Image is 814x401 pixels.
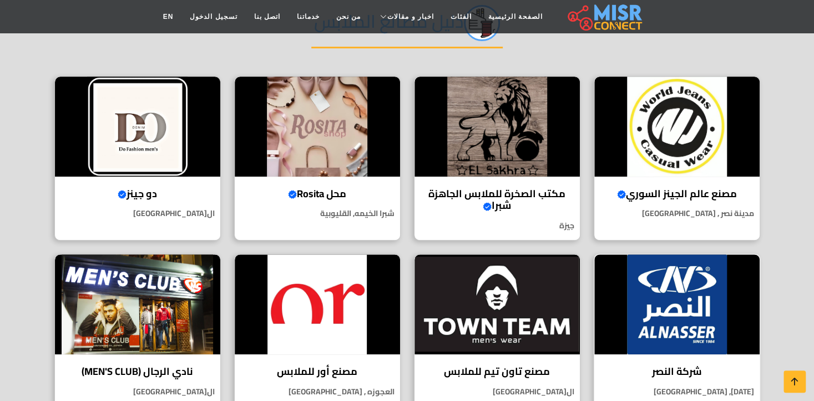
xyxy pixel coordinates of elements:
[235,386,400,398] p: العجوزه , [GEOGRAPHIC_DATA]
[603,365,751,378] h4: شركة النصر
[442,6,480,27] a: الفئات
[55,77,220,177] img: دو جينز
[414,220,580,232] p: جيزة
[155,6,182,27] a: EN
[235,77,400,177] img: محل Rosita
[594,77,760,177] img: مصنع عالم الجينز السوري
[483,202,492,211] svg: Verified account
[594,208,760,219] p: مدينة نصر , [GEOGRAPHIC_DATA]
[587,76,767,240] a: مصنع عالم الجينز السوري مصنع عالم الجينز السوري مدينة نصر , [GEOGRAPHIC_DATA]
[55,208,220,219] p: ال[GEOGRAPHIC_DATA]
[423,365,572,378] h4: مصنع تاون تيم للملابس
[243,188,392,200] h4: محل Rosita
[289,6,328,27] a: خدماتنا
[414,386,580,398] p: ال[GEOGRAPHIC_DATA]
[387,12,434,22] span: اخبار و مقالات
[603,188,751,200] h4: مصنع عالم الجينز السوري
[617,190,626,199] svg: Verified account
[594,386,760,398] p: [DATE], [GEOGRAPHIC_DATA]
[235,254,400,354] img: مصنع أور للملابس
[414,254,580,354] img: مصنع تاون تيم للملابس
[63,188,212,200] h4: دو جينز
[246,6,289,27] a: اتصل بنا
[48,76,227,240] a: دو جينز دو جينز ال[GEOGRAPHIC_DATA]
[423,188,572,212] h4: مكتب الصخرة للملابس الجاهزة شبرا
[243,365,392,378] h4: مصنع أور للملابس
[63,365,212,378] h4: نادي الرجال (MEN'S CLUB)
[480,6,550,27] a: الصفحة الرئيسية
[568,3,642,31] img: main.misr_connect
[407,76,587,240] a: مكتب الصخرة للملابس الجاهزة شبرا مكتب الصخرة للملابس الجاهزة شبرا جيزة
[181,6,245,27] a: تسجيل الدخول
[118,190,127,199] svg: Verified account
[369,6,442,27] a: اخبار و مقالات
[55,254,220,354] img: نادي الرجال (MEN'S CLUB)
[235,208,400,219] p: شبرا الخيمه, القليوبية
[55,386,220,398] p: ال[GEOGRAPHIC_DATA]
[288,190,297,199] svg: Verified account
[328,6,369,27] a: من نحن
[594,254,760,354] img: شركة النصر
[227,76,407,240] a: محل Rosita محل Rosita شبرا الخيمه, القليوبية
[414,77,580,177] img: مكتب الصخرة للملابس الجاهزة شبرا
